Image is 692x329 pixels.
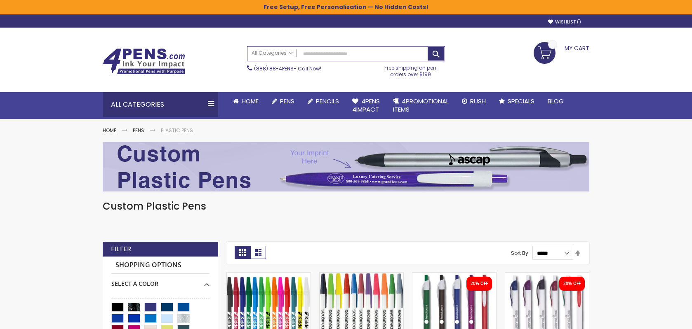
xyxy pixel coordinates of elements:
span: Pencils [316,97,339,105]
span: All Categories [252,50,293,56]
span: Home [242,97,259,105]
a: Specials [492,92,541,110]
div: All Categories [103,92,218,117]
a: Pens [133,127,144,134]
span: Pens [280,97,294,105]
a: Wishlist [548,19,581,25]
a: Rush [455,92,492,110]
a: All Categories [247,47,297,60]
a: Belfast Value Stick Pen [320,272,403,279]
a: Oak Pen [505,272,589,279]
a: Home [226,92,265,110]
h1: Custom Plastic Pens [103,200,589,213]
a: 4PROMOTIONALITEMS [386,92,455,119]
img: 4Pens Custom Pens and Promotional Products [103,48,185,75]
a: 4Pens4impact [346,92,386,119]
div: Select A Color [111,274,209,288]
span: Rush [470,97,486,105]
div: 20% OFF [471,281,488,287]
strong: Filter [111,245,131,254]
div: Free shipping on pen orders over $199 [376,61,445,78]
strong: Shopping Options [111,257,209,274]
a: Oak Pen Solid [412,272,496,279]
a: Pencils [301,92,346,110]
strong: Grid [235,246,250,259]
div: 20% OFF [563,281,581,287]
span: 4Pens 4impact [352,97,380,114]
a: (888) 88-4PENS [254,65,294,72]
a: Home [103,127,116,134]
label: Sort By [511,250,528,257]
a: Pens [265,92,301,110]
span: Specials [508,97,534,105]
span: Blog [548,97,564,105]
img: Plastic Pens [103,142,589,191]
a: Blog [541,92,570,110]
span: - Call Now! [254,65,321,72]
span: 4PROMOTIONAL ITEMS [393,97,449,114]
strong: Plastic Pens [161,127,193,134]
a: Belfast B Value Stick Pen [227,272,311,279]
